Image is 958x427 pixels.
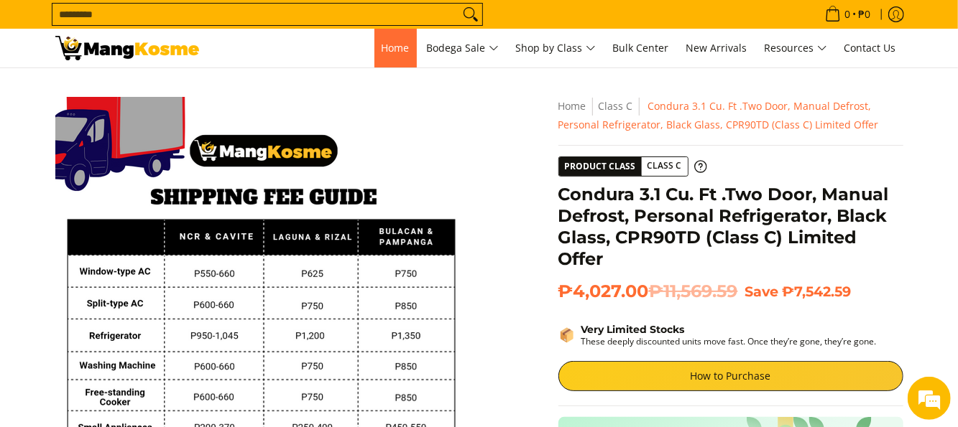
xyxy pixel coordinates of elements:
[459,4,482,25] button: Search
[649,281,738,302] del: ₱11,569.59
[559,157,642,176] span: Product Class
[213,29,903,67] nav: Main Menu
[420,29,506,67] a: Bodega Sale
[382,41,410,55] span: Home
[581,323,685,336] strong: Very Limited Stocks
[7,279,274,329] textarea: Type your message and hit 'Enter'
[427,39,499,57] span: Bodega Sale
[236,7,270,42] div: Minimize live chat window
[837,29,903,67] a: Contact Us
[821,6,875,22] span: •
[757,29,834,67] a: Resources
[857,9,873,19] span: ₱0
[745,283,779,300] span: Save
[509,29,603,67] a: Shop by Class
[83,124,198,269] span: We're online!
[558,99,586,113] a: Home
[516,39,596,57] span: Shop by Class
[75,80,241,99] div: Chat with us now
[606,29,676,67] a: Bulk Center
[558,156,707,177] a: Product Class Class C
[55,36,199,60] img: UNTIL SUPPLIES LAST: Condura 2-Door Personal (Class C) l Mang Kosme
[558,361,903,391] a: How to Purchase
[558,99,879,131] span: Condura 3.1 Cu. Ft .Two Door, Manual Defrost, Personal Refrigerator, Black Glass, CPR90TD (Class ...
[599,99,633,113] a: Class C
[686,41,747,55] span: New Arrivals
[558,184,903,270] h1: Condura 3.1 Cu. Ft .Two Door, Manual Defrost, Personal Refrigerator, Black Glass, CPR90TD (Class ...
[558,281,738,302] span: ₱4,027.00
[374,29,417,67] a: Home
[581,336,877,347] p: These deeply discounted units move fast. Once they’re gone, they’re gone.
[613,41,669,55] span: Bulk Center
[783,283,852,300] span: ₱7,542.59
[679,29,755,67] a: New Arrivals
[558,97,903,134] nav: Breadcrumbs
[765,39,827,57] span: Resources
[844,41,896,55] span: Contact Us
[843,9,853,19] span: 0
[642,157,688,175] span: Class C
